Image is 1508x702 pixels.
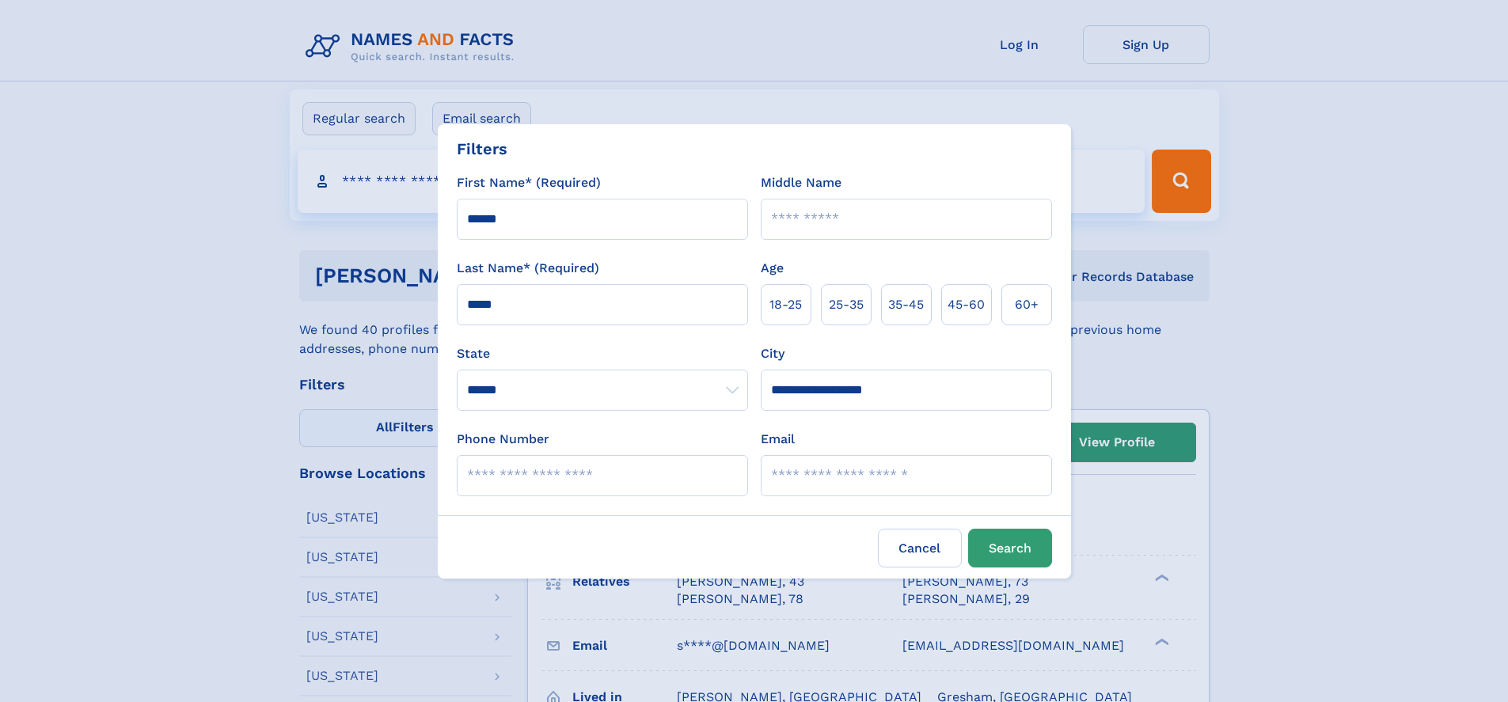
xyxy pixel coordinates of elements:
[761,430,795,449] label: Email
[457,430,549,449] label: Phone Number
[457,173,601,192] label: First Name* (Required)
[761,173,841,192] label: Middle Name
[888,295,924,314] span: 35‑45
[829,295,864,314] span: 25‑35
[457,344,748,363] label: State
[878,529,962,567] label: Cancel
[769,295,802,314] span: 18‑25
[1015,295,1039,314] span: 60+
[761,344,784,363] label: City
[457,259,599,278] label: Last Name* (Required)
[761,259,784,278] label: Age
[457,137,507,161] div: Filters
[968,529,1052,567] button: Search
[948,295,985,314] span: 45‑60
